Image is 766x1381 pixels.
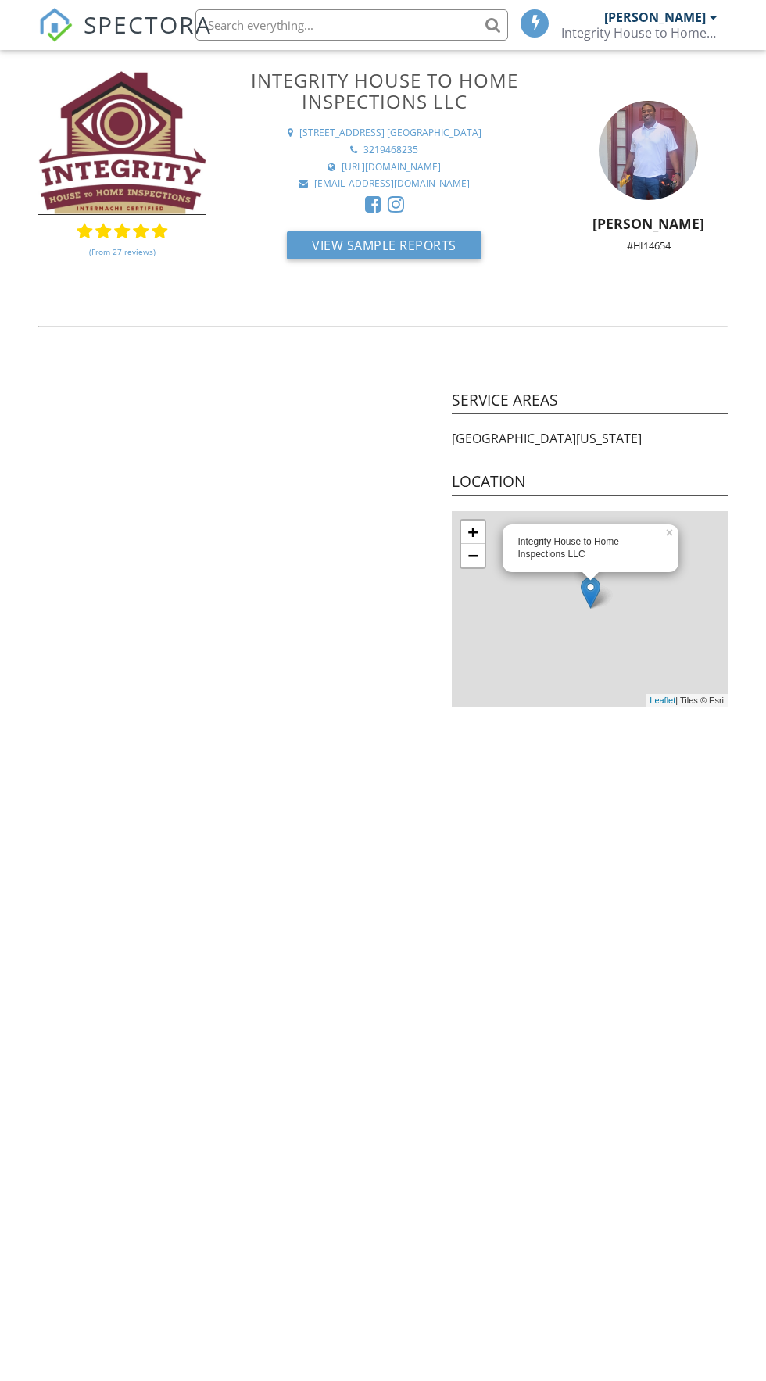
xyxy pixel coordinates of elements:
div: #HI14654 [560,239,738,252]
a: Zoom out [461,544,485,567]
a: × [664,524,678,535]
a: 3219468235 [218,144,551,157]
div: [PERSON_NAME] [604,9,706,25]
img: Screenshot_20220223-091608_Photos.jpg [38,70,206,215]
div: [URL][DOMAIN_NAME] [342,161,441,174]
h3: Integrity House to Home Inspections LLC [218,70,551,112]
div: | Tiles © Esri [646,694,728,707]
p: [GEOGRAPHIC_DATA][US_STATE] [452,430,728,447]
h4: Location [452,471,728,496]
span: SPECTORA [84,8,212,41]
div: [GEOGRAPHIC_DATA] [387,127,481,140]
a: View Sample Reports [287,241,481,259]
a: [URL][DOMAIN_NAME] [218,161,551,174]
div: 3219468235 [363,144,418,157]
h4: Service Areas [452,390,728,415]
div: [STREET_ADDRESS] [299,127,385,140]
button: View Sample Reports [287,231,481,259]
a: [EMAIL_ADDRESS][DOMAIN_NAME] [218,177,551,191]
a: SPECTORA [38,21,212,54]
div: Integrity House to Home Inspections LLC [561,25,718,41]
a: (From 27 reviews) [89,238,156,265]
a: Leaflet [650,696,675,705]
a: [STREET_ADDRESS] [GEOGRAPHIC_DATA] [218,127,551,140]
img: The Best Home Inspection Software - Spectora [38,8,73,42]
img: screenshot_20220224224613_photos.jpg [599,101,698,200]
a: Zoom in [461,521,485,544]
div: Integrity House to Home Inspections LLC [518,535,664,562]
h5: [PERSON_NAME] [560,216,738,231]
div: [EMAIL_ADDRESS][DOMAIN_NAME] [314,177,470,191]
input: Search everything... [195,9,508,41]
